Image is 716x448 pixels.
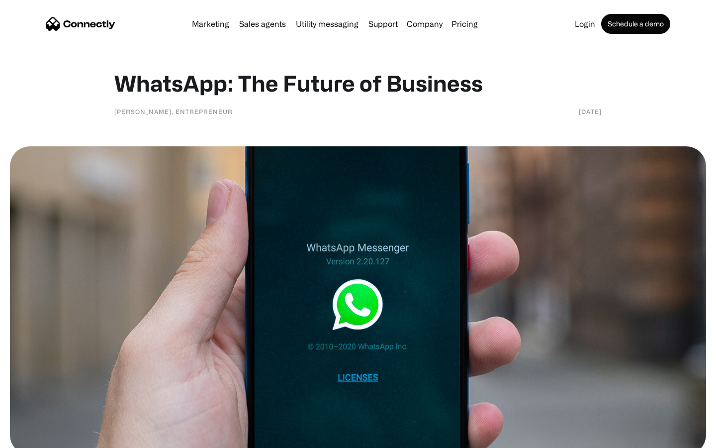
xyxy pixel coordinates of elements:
h1: WhatsApp: The Future of Business [114,70,602,97]
a: Login [571,20,599,28]
aside: Language selected: English [10,431,60,445]
a: Support [364,20,402,28]
a: Utility messaging [292,20,362,28]
a: Pricing [447,20,482,28]
div: [PERSON_NAME], Entrepreneur [114,107,233,116]
a: Sales agents [235,20,290,28]
div: [DATE] [579,107,602,116]
a: Schedule a demo [601,14,670,34]
div: Company [407,17,443,31]
ul: Language list [20,431,60,445]
a: Marketing [188,20,233,28]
